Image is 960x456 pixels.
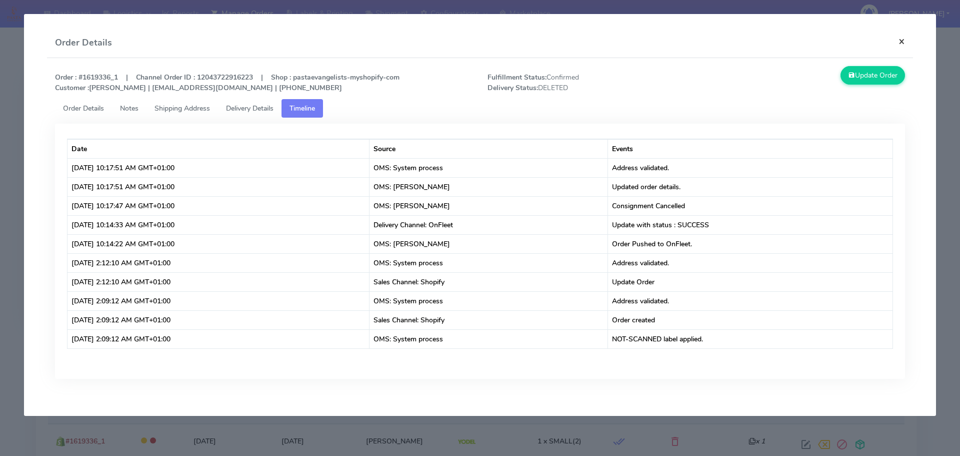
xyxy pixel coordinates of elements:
[67,291,369,310] td: [DATE] 2:09:12 AM GMT+01:00
[369,196,608,215] td: OMS: [PERSON_NAME]
[67,196,369,215] td: [DATE] 10:17:47 AM GMT+01:00
[226,104,273,113] span: Delivery Details
[369,329,608,348] td: OMS: System process
[608,234,892,253] td: Order Pushed to OnFleet.
[608,329,892,348] td: NOT-SCANNED label applied.
[487,83,538,93] strong: Delivery Status:
[289,104,315,113] span: Timeline
[890,28,913,55] button: Close
[608,177,892,196] td: Updated order details.
[67,310,369,329] td: [DATE] 2:09:12 AM GMT+01:00
[55,73,399,93] strong: Order : #1619336_1 | Channel Order ID : 12043722916223 | Shop : pastaevangelists-myshopify-com [P...
[67,177,369,196] td: [DATE] 10:17:51 AM GMT+01:00
[369,139,608,158] th: Source
[55,83,89,93] strong: Customer :
[67,139,369,158] th: Date
[480,72,696,93] span: Confirmed DELETED
[840,66,905,85] button: Update Order
[67,234,369,253] td: [DATE] 10:14:22 AM GMT+01:00
[120,104,138,113] span: Notes
[67,158,369,177] td: [DATE] 10:17:51 AM GMT+01:00
[608,139,892,158] th: Events
[369,215,608,234] td: Delivery Channel: OnFleet
[369,272,608,291] td: Sales Channel: Shopify
[487,73,546,82] strong: Fulfillment Status:
[369,253,608,272] td: OMS: System process
[55,99,905,118] ul: Tabs
[608,215,892,234] td: Update with status : SUCCESS
[369,177,608,196] td: OMS: [PERSON_NAME]
[67,272,369,291] td: [DATE] 2:12:10 AM GMT+01:00
[67,253,369,272] td: [DATE] 2:12:10 AM GMT+01:00
[369,310,608,329] td: Sales Channel: Shopify
[67,215,369,234] td: [DATE] 10:14:33 AM GMT+01:00
[608,291,892,310] td: Address validated.
[67,329,369,348] td: [DATE] 2:09:12 AM GMT+01:00
[369,291,608,310] td: OMS: System process
[608,158,892,177] td: Address validated.
[55,36,112,50] h4: Order Details
[154,104,210,113] span: Shipping Address
[608,196,892,215] td: Consignment Cancelled
[63,104,104,113] span: Order Details
[369,158,608,177] td: OMS: System process
[608,272,892,291] td: Update Order
[369,234,608,253] td: OMS: [PERSON_NAME]
[608,253,892,272] td: Address validated.
[608,310,892,329] td: Order created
